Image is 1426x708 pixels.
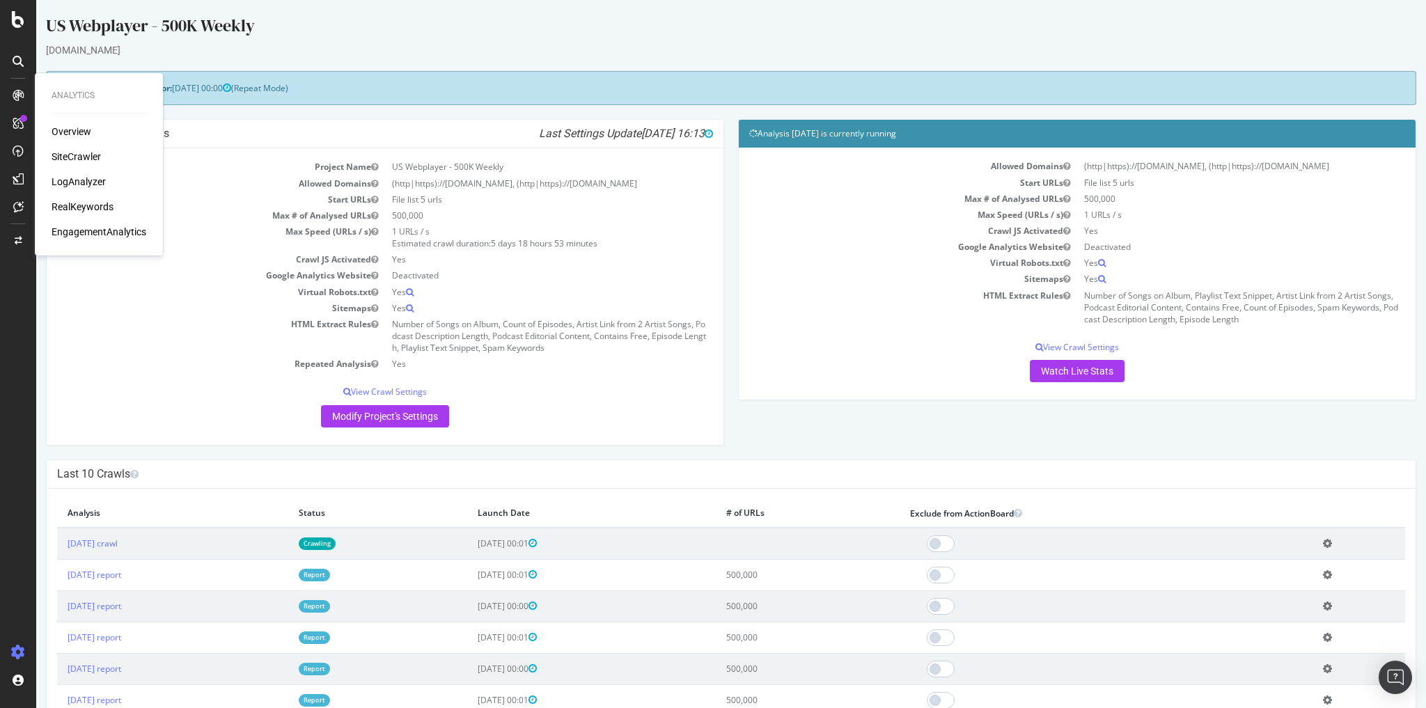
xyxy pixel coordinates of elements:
h4: Project Global Settings [21,127,677,141]
td: Number of Songs on Album, Count of Episodes, Artist Link from 2 Artist Songs, Podcast Description... [349,316,677,356]
td: Deactivated [1041,239,1369,255]
td: Sitemaps [713,271,1041,287]
td: File list 5 urls [1041,175,1369,191]
div: [DOMAIN_NAME] [10,43,1380,57]
td: Max Speed (URLs / s) [21,223,349,251]
div: Open Intercom Messenger [1379,661,1412,694]
td: Allowed Domains [21,175,349,191]
a: [DATE] report [31,631,85,643]
h4: Last 10 Crawls [21,467,1369,481]
a: Modify Project's Settings [285,405,413,427]
p: View Crawl Settings [713,341,1369,353]
td: 500,000 [349,207,677,223]
a: [DATE] report [31,569,85,581]
td: Virtual Robots.txt [21,284,349,300]
td: Repeated Analysis [21,356,349,372]
a: Report [263,631,294,643]
td: Virtual Robots.txt [713,255,1041,271]
td: Start URLs [21,191,349,207]
span: [DATE] 00:00 [136,82,195,94]
th: Launch Date [431,499,680,528]
a: [DATE] report [31,663,85,675]
td: Crawl JS Activated [713,223,1041,239]
span: 5 days 18 hours 53 minutes [455,237,561,249]
span: [DATE] 00:01 [441,569,501,581]
a: Report [263,569,294,581]
a: [DATE] report [31,694,85,706]
td: HTML Extract Rules [21,316,349,356]
td: Number of Songs on Album, Playlist Text Snippet, Artist Link from 2 Artist Songs, Podcast Editori... [1041,288,1369,327]
td: Sitemaps [21,300,349,316]
span: [DATE] 00:01 [441,694,501,706]
td: Max Speed (URLs / s) [713,207,1041,223]
a: [DATE] crawl [31,537,81,549]
a: Overview [52,125,91,139]
td: (http|https)://[DOMAIN_NAME], (http|https)://[DOMAIN_NAME] [1041,158,1369,174]
div: Analytics [52,90,146,102]
td: HTML Extract Rules [713,288,1041,327]
td: Deactivated [349,267,677,283]
span: [DATE] 00:00 [441,600,501,612]
a: Report [263,600,294,612]
span: [DATE] 00:01 [441,631,501,643]
td: Yes [1041,223,1369,239]
td: 500,000 [680,559,863,590]
td: 1 URLs / s Estimated crawl duration: [349,223,677,251]
a: Report [263,663,294,675]
td: Max # of Analysed URLs [713,191,1041,207]
td: Yes [1041,255,1369,271]
th: Analysis [21,499,252,528]
td: (http|https)://[DOMAIN_NAME], (http|https)://[DOMAIN_NAME] [349,175,677,191]
th: Exclude from ActionBoard [863,499,1276,528]
td: Max # of Analysed URLs [21,207,349,223]
i: Last Settings Update [503,127,677,141]
td: Yes [349,284,677,300]
td: Project Name [21,159,349,175]
td: 1 URLs / s [1041,207,1369,223]
a: Watch Live Stats [994,360,1088,382]
td: Google Analytics Website [21,267,349,283]
a: [DATE] report [31,600,85,612]
a: Report [263,694,294,706]
td: 500,000 [680,653,863,684]
th: # of URLs [680,499,863,528]
h4: Analysis [DATE] is currently running [713,127,1369,141]
td: Allowed Domains [713,158,1041,174]
td: Yes [349,251,677,267]
td: 500,000 [1041,191,1369,207]
td: File list 5 urls [349,191,677,207]
td: Crawl JS Activated [21,251,349,267]
td: Yes [349,300,677,316]
div: US Webplayer - 500K Weekly [10,14,1380,43]
a: Crawling [263,537,299,549]
a: RealKeywords [52,200,113,214]
td: Google Analytics Website [713,239,1041,255]
td: Yes [349,356,677,372]
th: Status [252,499,432,528]
td: 500,000 [680,622,863,653]
a: EngagementAnalytics [52,225,146,239]
p: View Crawl Settings [21,386,677,398]
span: [DATE] 16:13 [605,127,677,140]
span: [DATE] 00:01 [441,537,501,549]
a: SiteCrawler [52,150,101,164]
div: (Repeat Mode) [10,71,1380,105]
strong: Next Launch Scheduled for: [21,82,136,94]
td: US Webplayer - 500K Weekly [349,159,677,175]
td: 500,000 [680,590,863,622]
span: [DATE] 00:00 [441,663,501,675]
td: Yes [1041,271,1369,287]
td: Start URLs [713,175,1041,191]
a: LogAnalyzer [52,175,106,189]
